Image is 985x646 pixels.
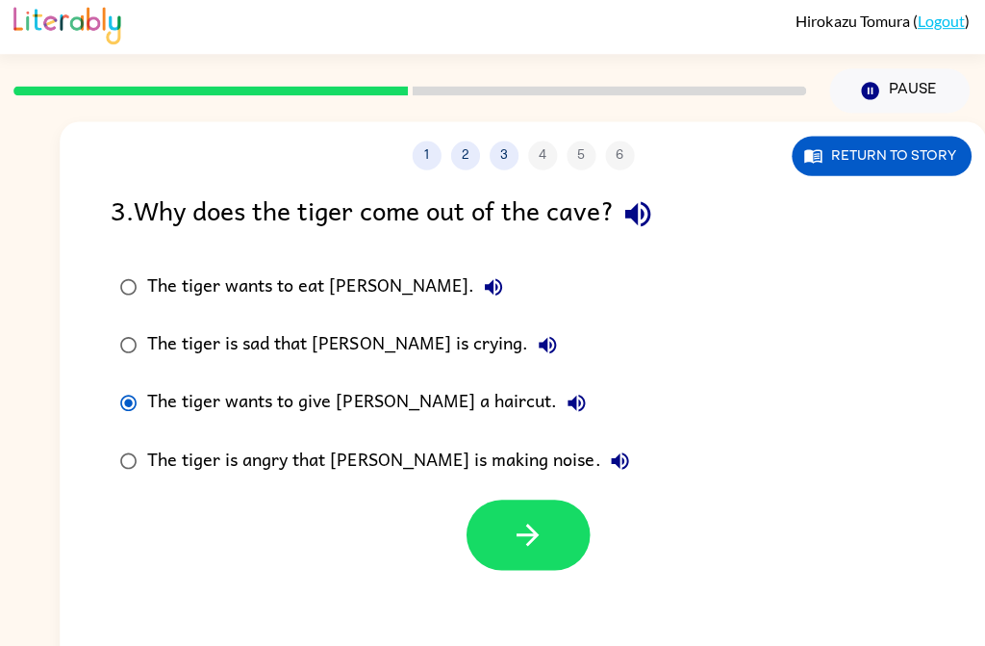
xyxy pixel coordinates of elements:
[16,2,123,44] img: Literably
[452,141,481,169] button: 2
[796,12,912,30] span: Hirokazu Tomura
[529,324,568,363] button: The tiger is sad that [PERSON_NAME] is crying.
[149,382,596,421] div: The tiger wants to give [PERSON_NAME] a haircut.
[149,267,514,305] div: The tiger wants to eat [PERSON_NAME].
[792,136,971,175] button: Return to story
[114,189,934,238] div: 3 . Why does the tiger come out of the cave?
[917,12,964,30] a: Logout
[796,12,969,30] div: ( )
[149,440,640,478] div: The tiger is angry that [PERSON_NAME] is making noise.
[491,141,519,169] button: 3
[475,267,514,305] button: The tiger wants to eat [PERSON_NAME].
[558,382,596,421] button: The tiger wants to give [PERSON_NAME] a haircut.
[601,440,640,478] button: The tiger is angry that [PERSON_NAME] is making noise.
[829,68,969,113] button: Pause
[414,141,442,169] button: 1
[149,324,568,363] div: The tiger is sad that [PERSON_NAME] is crying.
